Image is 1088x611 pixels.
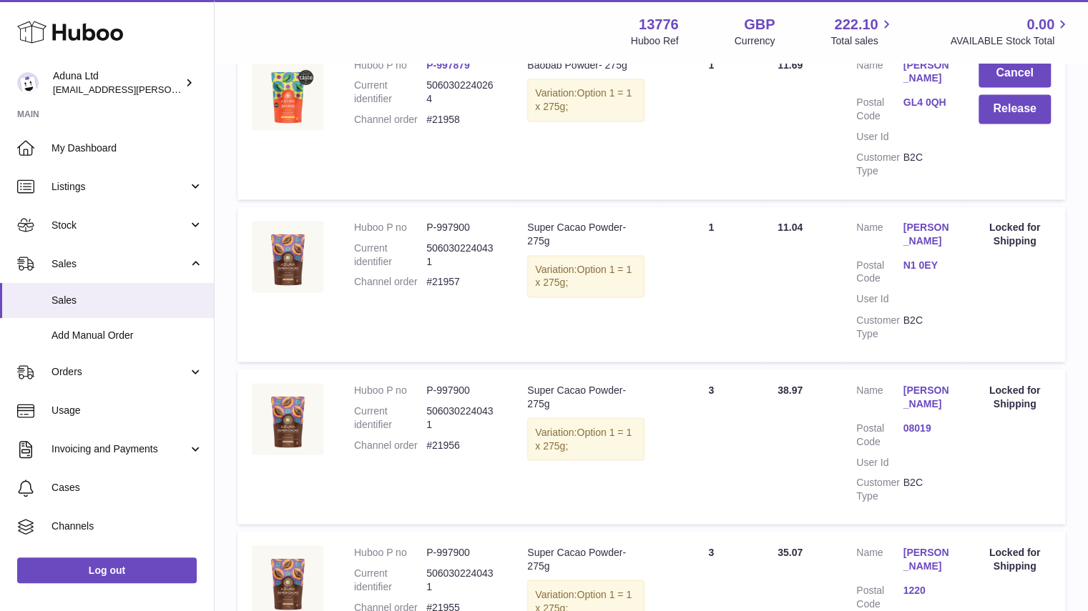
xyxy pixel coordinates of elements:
a: [PERSON_NAME] [903,383,949,410]
dt: Current identifier [354,242,426,269]
dt: Postal Code [856,421,903,448]
a: 0.00 AVAILABLE Stock Total [950,15,1071,48]
dd: P-997900 [426,383,499,397]
dt: Current identifier [354,404,426,431]
a: P-997879 [426,59,470,71]
dt: Customer Type [856,313,903,340]
div: Locked for Shipping [979,545,1051,572]
dd: #21958 [426,113,499,126]
div: Locked for Shipping [979,221,1051,248]
strong: GBP [744,15,775,34]
span: 35.07 [778,546,803,557]
img: SUPER-CACAO-POWDER-POUCH-FOP-CHALK.jpg [252,221,323,292]
a: N1 0EY [903,259,949,272]
div: Super Cacao Powder- 275g [527,221,645,248]
div: Variation: [527,255,645,298]
dt: Huboo P no [354,221,426,234]
button: Release [979,94,1051,124]
dt: Postal Code [856,96,903,123]
td: 1 [659,207,763,362]
dd: 5060302240431 [426,566,499,593]
dt: Customer Type [856,151,903,178]
dt: Channel order [354,275,426,289]
dd: P-997900 [426,545,499,559]
span: [EMAIL_ADDRESS][PERSON_NAME][PERSON_NAME][DOMAIN_NAME] [53,84,363,95]
span: Option 1 = 1 x 275g; [535,426,632,451]
dd: 5060302240264 [426,79,499,106]
div: Aduna Ltd [53,69,182,96]
div: Locked for Shipping [979,383,1051,410]
a: GL4 0QH [903,96,949,109]
div: Super Cacao Powder- 275g [527,545,645,572]
button: Cancel [979,59,1051,88]
dd: #21956 [426,438,499,452]
dt: Current identifier [354,566,426,593]
dt: Name [856,221,903,252]
span: Cases [52,481,203,495]
dt: Customer Type [856,475,903,502]
a: [PERSON_NAME] [903,545,949,572]
dt: Huboo P no [354,545,426,559]
td: 1 [659,44,763,199]
span: Invoicing and Payments [52,442,188,456]
div: Baobab Powder- 275g [527,59,645,72]
span: Channels [52,520,203,533]
div: Super Cacao Powder- 275g [527,383,645,410]
span: 11.69 [778,59,803,71]
img: deborahe.kamara@aduna.com [17,72,39,94]
dt: User Id [856,292,903,306]
span: Orders [52,365,188,379]
dd: B2C [903,151,949,178]
img: SUPER-CACAO-POWDER-POUCH-FOP-CHALK.jpg [252,383,323,454]
dt: Name [856,545,903,576]
dt: Name [856,383,903,414]
td: 3 [659,369,763,524]
span: Sales [52,294,203,307]
dt: Postal Code [856,583,903,610]
span: 38.97 [778,384,803,395]
dd: B2C [903,475,949,502]
dt: User Id [856,455,903,469]
dt: Channel order [354,438,426,452]
dd: 5060302240431 [426,404,499,431]
dt: Huboo P no [354,383,426,397]
a: 1220 [903,583,949,597]
dt: Huboo P no [354,59,426,72]
dt: Current identifier [354,79,426,106]
span: AVAILABLE Stock Total [950,34,1071,48]
img: BAOBAB-POWDER-POUCH-FOP-CHALK.jpg [252,59,323,130]
span: Usage [52,404,203,417]
a: [PERSON_NAME] [903,59,949,86]
dd: 5060302240431 [426,242,499,269]
a: 08019 [903,421,949,434]
span: Option 1 = 1 x 275g; [535,264,632,289]
a: [PERSON_NAME] [903,221,949,248]
span: Sales [52,257,188,271]
span: Listings [52,180,188,194]
dt: User Id [856,130,903,144]
span: Total sales [830,34,894,48]
a: 222.10 Total sales [830,15,894,48]
dt: Postal Code [856,259,903,286]
div: Variation: [527,417,645,460]
span: 222.10 [834,15,878,34]
span: 0.00 [1026,15,1054,34]
dd: P-997900 [426,221,499,234]
strong: 13776 [639,15,679,34]
span: Add Manual Order [52,329,203,342]
dt: Channel order [354,113,426,126]
span: Stock [52,219,188,232]
dd: B2C [903,313,949,340]
div: Huboo Ref [631,34,679,48]
a: Log out [17,557,197,583]
div: Variation: [527,79,645,121]
div: Currency [735,34,775,48]
dt: Name [856,59,903,89]
span: My Dashboard [52,141,203,155]
span: Option 1 = 1 x 275g; [535,87,632,112]
span: 11.04 [778,222,803,233]
dd: #21957 [426,275,499,289]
